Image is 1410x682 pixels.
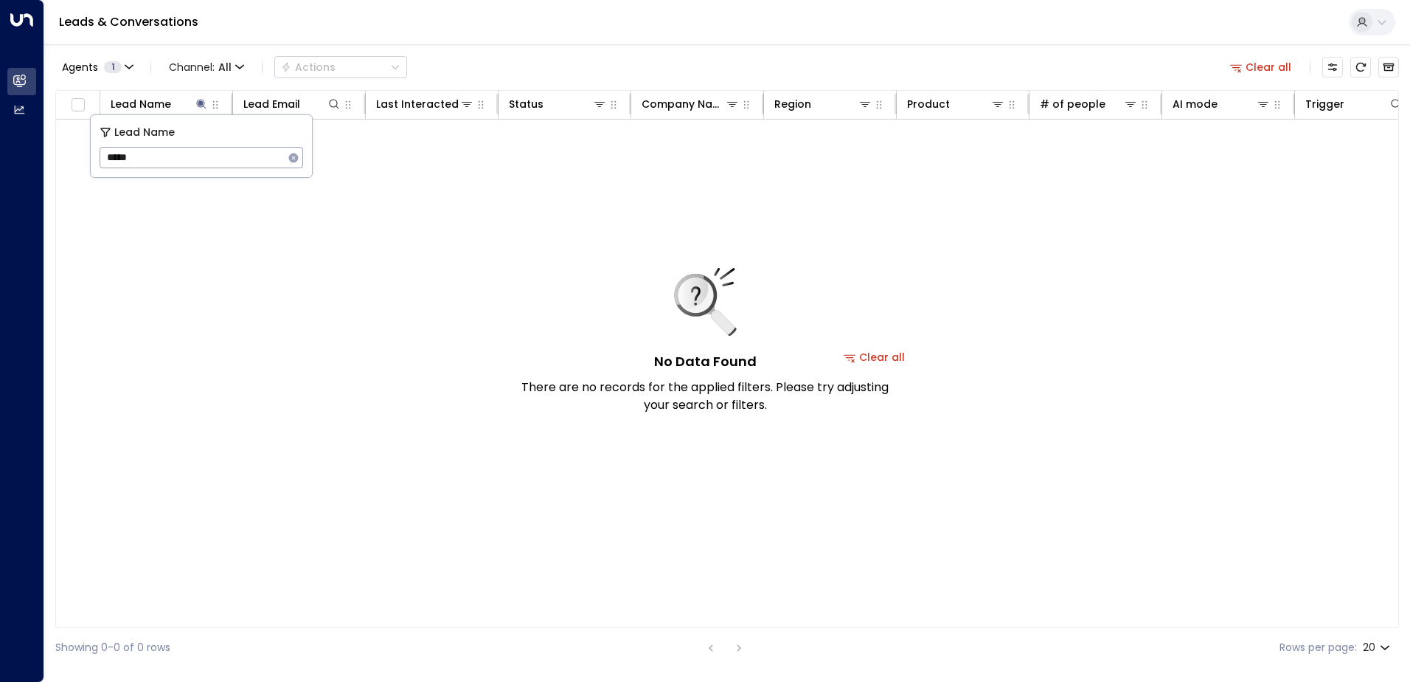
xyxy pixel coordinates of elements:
span: Refresh [1350,57,1371,77]
a: Leads & Conversations [59,13,198,30]
div: Showing 0-0 of 0 rows [55,640,170,655]
h5: No Data Found [654,351,757,371]
div: Region [774,95,811,113]
div: Button group with a nested menu [274,56,407,78]
div: Status [509,95,607,113]
div: Lead Name [111,95,209,113]
div: Actions [281,61,336,74]
div: # of people [1040,95,1138,113]
button: Archived Leads [1378,57,1399,77]
div: Company Name [642,95,725,113]
div: Lead Email [243,95,341,113]
div: Region [774,95,872,113]
div: Last Interacted [376,95,459,113]
label: Rows per page: [1279,640,1357,655]
div: Lead Email [243,95,300,113]
div: AI mode [1173,95,1271,113]
span: All [218,61,232,73]
div: Product [907,95,1005,113]
span: 1 [104,61,122,73]
button: Actions [274,56,407,78]
div: # of people [1040,95,1105,113]
div: 20 [1363,637,1393,658]
button: Agents1 [55,57,139,77]
span: Agents [62,62,98,72]
button: Customize [1322,57,1343,77]
span: Toggle select all [69,96,87,114]
div: Product [907,95,950,113]
div: Status [509,95,543,113]
span: Channel: [163,57,250,77]
div: AI mode [1173,95,1218,113]
button: Channel:All [163,57,250,77]
span: Lead Name [114,124,175,141]
button: Clear all [1224,57,1298,77]
div: Last Interacted [376,95,474,113]
div: Company Name [642,95,740,113]
div: Trigger [1305,95,1344,113]
nav: pagination navigation [701,638,749,657]
p: There are no records for the applied filters. Please try adjusting your search or filters. [521,379,889,414]
div: Trigger [1305,95,1403,113]
div: Lead Name [111,95,171,113]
